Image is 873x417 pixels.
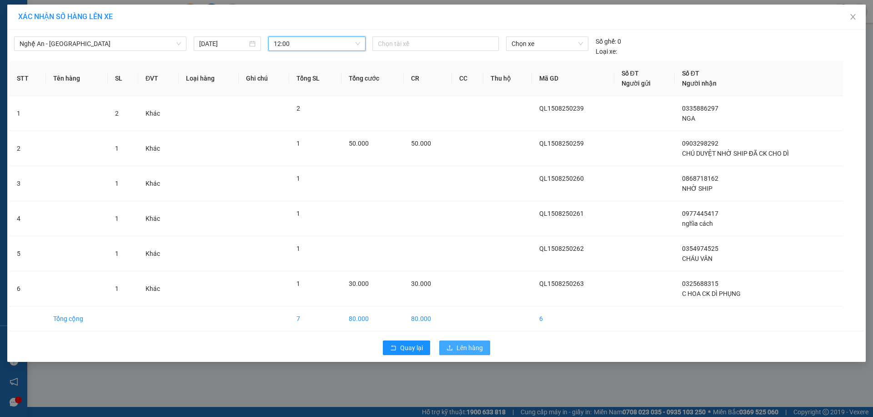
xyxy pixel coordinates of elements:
[596,46,617,56] span: Loại xe:
[289,61,341,96] th: Tổng SL
[596,36,621,46] div: 0
[349,280,369,287] span: 30.000
[439,341,490,355] button: uploadLên hàng
[46,61,108,96] th: Tên hàng
[138,166,179,201] td: Khác
[539,175,584,182] span: QL1508250260
[138,131,179,166] td: Khác
[682,220,713,227] span: nghĩa cách
[404,61,452,96] th: CR
[199,39,247,49] input: 15/08/2025
[682,280,718,287] span: 0325688315
[296,105,300,112] span: 2
[596,36,616,46] span: Số ghế:
[512,37,582,51] span: Chọn xe
[622,70,639,77] span: Số ĐT
[539,280,584,287] span: QL1508250263
[115,110,119,117] span: 2
[20,37,181,51] span: Nghệ An - Hà Nội
[682,210,718,217] span: 0977445417
[115,285,119,292] span: 1
[682,80,717,87] span: Người nhận
[289,306,341,331] td: 7
[349,140,369,147] span: 50.000
[849,13,857,20] span: close
[115,145,119,152] span: 1
[682,115,695,122] span: NGA
[274,37,360,51] span: 12:00
[682,140,718,147] span: 0903298292
[682,70,699,77] span: Số ĐT
[10,201,46,236] td: 4
[10,236,46,271] td: 5
[532,61,614,96] th: Mã GD
[296,210,300,217] span: 1
[383,341,430,355] button: rollbackQuay lại
[296,175,300,182] span: 1
[108,61,138,96] th: SL
[400,343,423,353] span: Quay lại
[10,131,46,166] td: 2
[341,61,404,96] th: Tổng cước
[682,290,741,297] span: C HOA CK DÌ PHỤNG
[239,61,289,96] th: Ghi chú
[532,306,614,331] td: 6
[682,245,718,252] span: 0354974525
[411,280,431,287] span: 30.000
[682,150,789,157] span: CHÚ DUYỆT NHỜ SHIP ĐÃ CK CHO DÌ
[138,201,179,236] td: Khác
[457,343,483,353] span: Lên hàng
[10,271,46,306] td: 6
[840,5,866,30] button: Close
[115,215,119,222] span: 1
[179,61,239,96] th: Loại hàng
[10,96,46,131] td: 1
[483,61,532,96] th: Thu hộ
[10,61,46,96] th: STT
[390,345,396,352] span: rollback
[138,236,179,271] td: Khác
[138,61,179,96] th: ĐVT
[10,166,46,201] td: 3
[296,245,300,252] span: 1
[18,12,113,21] span: XÁC NHẬN SỐ HÀNG LÊN XE
[46,306,108,331] td: Tổng cộng
[115,180,119,187] span: 1
[539,245,584,252] span: QL1508250262
[452,61,483,96] th: CC
[296,280,300,287] span: 1
[138,96,179,131] td: Khác
[539,140,584,147] span: QL1508250259
[539,105,584,112] span: QL1508250239
[341,306,404,331] td: 80.000
[138,271,179,306] td: Khác
[447,345,453,352] span: upload
[622,80,651,87] span: Người gửi
[411,140,431,147] span: 50.000
[682,175,718,182] span: 0868718162
[682,105,718,112] span: 0335886297
[404,306,452,331] td: 80.000
[115,250,119,257] span: 1
[682,185,712,192] span: NHỜ SHIP
[682,255,712,262] span: CHÁU VÂN
[296,140,300,147] span: 1
[539,210,584,217] span: QL1508250261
